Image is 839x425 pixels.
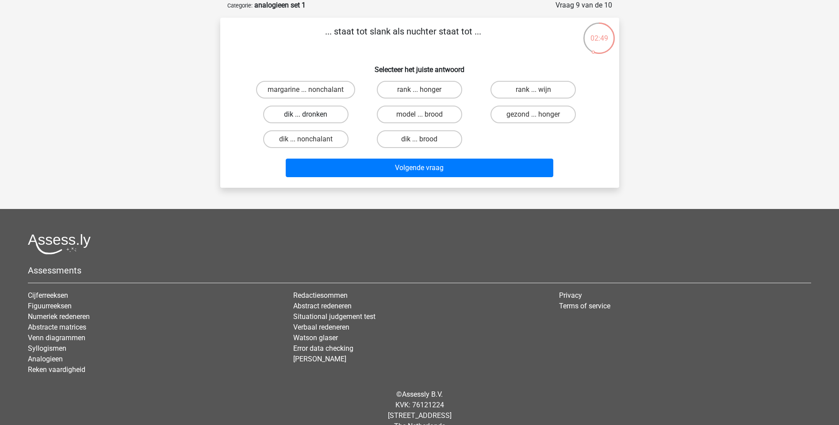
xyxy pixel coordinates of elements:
strong: analogieen set 1 [254,1,306,9]
small: Categorie: [227,2,253,9]
label: rank ... wijn [490,81,576,99]
label: model ... brood [377,106,462,123]
a: Privacy [559,291,582,300]
a: Situational judgement test [293,312,375,321]
a: Venn diagrammen [28,334,85,342]
a: [PERSON_NAME] [293,355,346,363]
a: Redactiesommen [293,291,348,300]
a: Numeriek redeneren [28,312,90,321]
div: 02:49 [582,22,616,44]
a: Abstract redeneren [293,302,352,310]
a: Verbaal redeneren [293,323,349,331]
a: Figuurreeksen [28,302,72,310]
a: Abstracte matrices [28,323,86,331]
a: Reken vaardigheid [28,365,85,374]
h5: Assessments [28,265,811,276]
a: Assessly B.V. [402,390,443,398]
label: dik ... dronken [263,106,349,123]
p: ... staat tot slank als nuchter staat tot ... [234,25,572,51]
h6: Selecteer het juiste antwoord [234,58,605,74]
a: Terms of service [559,302,610,310]
a: Error data checking [293,344,353,353]
label: margarine ... nonchalant [256,81,355,99]
button: Volgende vraag [286,159,553,177]
label: dik ... nonchalant [263,130,349,148]
label: rank ... honger [377,81,462,99]
label: gezond ... honger [490,106,576,123]
a: Cijferreeksen [28,291,68,300]
label: dik ... brood [377,130,462,148]
img: Assessly logo [28,234,91,254]
a: Syllogismen [28,344,66,353]
a: Watson glaser [293,334,338,342]
a: Analogieen [28,355,63,363]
